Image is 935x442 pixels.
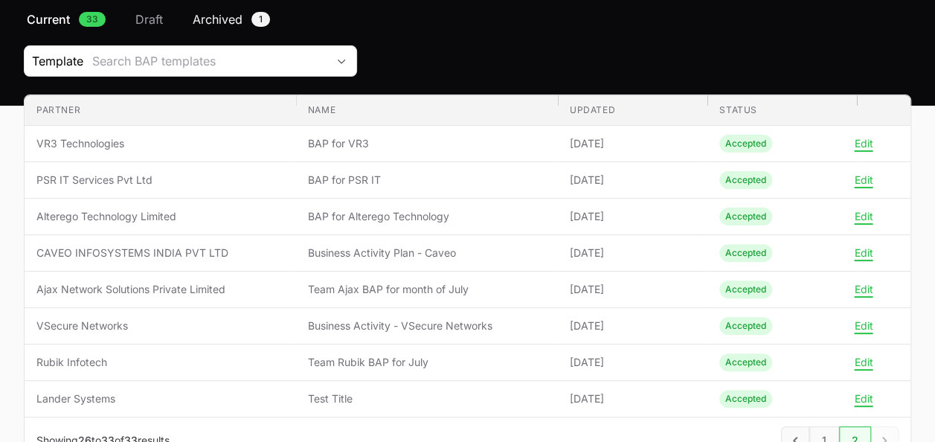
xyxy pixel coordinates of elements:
[308,136,546,151] span: BAP for VR3
[92,52,327,70] div: Search BAP templates
[558,95,707,126] th: Updated
[854,210,873,223] button: Edit
[251,12,270,27] span: 1
[36,318,284,333] span: VSecure Networks
[135,10,163,28] span: Draft
[854,356,873,369] button: Edit
[854,319,873,333] button: Edit
[308,282,546,297] span: Team Ajax BAP for month of July
[570,246,695,260] span: [DATE]
[24,45,911,77] section: Business Activity Plan Filters
[79,12,106,27] span: 33
[570,391,695,406] span: [DATE]
[308,173,546,188] span: BAP for PSR IT
[36,136,284,151] span: VR3 Technologies
[570,355,695,370] span: [DATE]
[570,173,695,188] span: [DATE]
[570,136,695,151] span: [DATE]
[570,282,695,297] span: [DATE]
[24,10,911,28] nav: Business Activity Plan Navigation navigation
[570,209,695,224] span: [DATE]
[24,10,109,28] a: Current33
[25,52,83,70] span: Template
[707,95,857,126] th: Status
[854,137,873,150] button: Edit
[308,209,546,224] span: BAP for Alterego Technology
[308,318,546,333] span: Business Activity - VSecure Networks
[308,355,546,370] span: Team Rubik BAP for July
[854,173,873,187] button: Edit
[132,10,166,28] a: Draft
[36,355,284,370] span: Rubik Infotech
[25,95,296,126] th: Partner
[83,46,356,76] button: Search BAP templates
[36,246,284,260] span: CAVEO INFOSYSTEMS INDIA PVT LTD
[308,391,546,406] span: Test Title
[36,173,284,188] span: PSR IT Services Pvt Ltd
[570,318,695,333] span: [DATE]
[36,282,284,297] span: Ajax Network Solutions Private Limited
[190,10,273,28] a: Archived1
[854,283,873,296] button: Edit
[36,209,284,224] span: Alterego Technology Limited
[27,10,70,28] span: Current
[854,246,873,260] button: Edit
[193,10,242,28] span: Archived
[36,391,284,406] span: Lander Systems
[854,392,873,406] button: Edit
[296,95,558,126] th: Name
[308,246,546,260] span: Business Activity Plan - Caveo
